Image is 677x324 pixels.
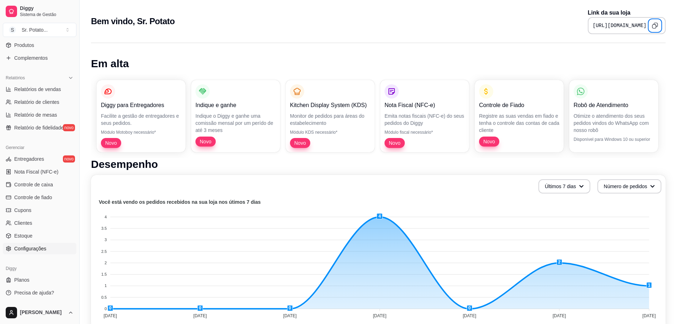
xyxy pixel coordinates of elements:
span: Sistema de Gestão [20,12,74,17]
button: Número de pedidos [597,179,661,193]
text: Você está vendo os pedidos recebidos na sua loja nos útimos 7 dias [99,199,261,205]
a: Relatório de mesas [3,109,76,121]
span: Produtos [14,42,34,49]
span: Configurações [14,245,46,252]
h1: Em alta [91,57,666,70]
button: Copy to clipboard [649,20,661,31]
tspan: [DATE] [193,313,207,318]
p: Kitchen Display System (KDS) [290,101,370,110]
span: S [9,26,16,33]
a: Configurações [3,243,76,254]
h2: Bem vindo, Sr. Potato [91,16,174,27]
a: Controle de caixa [3,179,76,190]
tspan: 2 [104,261,107,265]
span: Planos [14,276,29,283]
p: Controle de Fiado [479,101,559,110]
button: Robô de AtendimentoOtimize o atendimento dos seus pedidos vindos do WhatsApp com nosso robôDispon... [569,80,658,152]
tspan: 3 [104,238,107,242]
span: Nota Fiscal (NFC-e) [14,168,58,175]
button: Últimos 7 dias [538,179,590,193]
a: Produtos [3,39,76,51]
span: Diggy [20,5,74,12]
button: [PERSON_NAME] [3,304,76,321]
span: Relatório de clientes [14,99,59,106]
p: Disponível para Windows 10 ou superior [574,137,654,142]
p: Módulo KDS necessário* [290,129,370,135]
a: Precisa de ajuda? [3,287,76,298]
a: DiggySistema de Gestão [3,3,76,20]
button: Indique e ganheIndique o Diggy e ganhe uma comissão mensal por um perído de até 3 mesesNovo [191,80,280,152]
p: Otimize o atendimento dos seus pedidos vindos do WhatsApp com nosso robô [574,112,654,134]
a: Complementos [3,52,76,64]
span: Novo [480,138,498,145]
span: Relatório de mesas [14,111,57,118]
button: Diggy para EntregadoresFacilite a gestão de entregadores e seus pedidos.Módulo Motoboy necessário... [97,80,186,152]
tspan: 1.5 [101,272,107,276]
p: Indique o Diggy e ganhe uma comissão mensal por um perído de até 3 meses [195,112,276,134]
p: Facilite a gestão de entregadores e seus pedidos. [101,112,181,127]
span: Novo [291,139,309,147]
button: Select a team [3,23,76,37]
pre: [URL][DOMAIN_NAME] [593,22,646,29]
div: Sr. Potato ... [22,26,48,33]
p: Nota Fiscal (NFC-e) [385,101,465,110]
span: Novo [386,139,403,147]
p: Indique e ganhe [195,101,276,110]
p: Módulo fiscal necessário* [385,129,465,135]
span: Cupons [14,207,31,214]
p: Diggy para Entregadores [101,101,181,110]
tspan: 4 [104,215,107,219]
span: Novo [197,138,214,145]
div: Gerenciar [3,142,76,153]
div: Diggy [3,263,76,274]
span: [PERSON_NAME] [20,309,65,316]
p: Emita notas fiscais (NFC-e) do seus pedidos do Diggy [385,112,465,127]
button: Kitchen Display System (KDS)Monitor de pedidos para áreas do estabelecimentoMódulo KDS necessário... [286,80,375,152]
span: Entregadores [14,155,44,163]
span: Relatórios de vendas [14,86,61,93]
a: Controle de fiado [3,192,76,203]
a: Planos [3,274,76,286]
span: Novo [102,139,120,147]
a: Relatórios de vendas [3,84,76,95]
tspan: 3.5 [101,226,107,230]
a: Relatório de fidelidadenovo [3,122,76,133]
a: Entregadoresnovo [3,153,76,165]
span: Estoque [14,232,32,239]
span: Precisa de ajuda? [14,289,54,296]
span: Complementos [14,54,48,62]
a: Relatório de clientes [3,96,76,108]
span: Relatório de fidelidade [14,124,64,131]
span: Controle de fiado [14,194,52,201]
span: Relatórios [6,75,25,81]
a: Clientes [3,217,76,229]
p: Robô de Atendimento [574,101,654,110]
a: Nota Fiscal (NFC-e) [3,166,76,177]
a: Cupons [3,205,76,216]
p: Link da sua loja [588,9,666,17]
tspan: [DATE] [283,313,297,318]
tspan: [DATE] [463,313,476,318]
button: Controle de FiadoRegistre as suas vendas em fiado e tenha o controle das contas de cada clienteNovo [475,80,564,152]
tspan: 0.5 [101,295,107,299]
p: Módulo Motoboy necessário* [101,129,181,135]
tspan: 1 [104,283,107,288]
tspan: [DATE] [103,313,117,318]
p: Monitor de pedidos para áreas do estabelecimento [290,112,370,127]
span: Controle de caixa [14,181,53,188]
tspan: [DATE] [643,313,656,318]
a: Estoque [3,230,76,241]
button: Nota Fiscal (NFC-e)Emita notas fiscais (NFC-e) do seus pedidos do DiggyMódulo fiscal necessário*Novo [380,80,469,152]
p: Registre as suas vendas em fiado e tenha o controle das contas de cada cliente [479,112,559,134]
tspan: 2.5 [101,249,107,254]
tspan: 0 [104,307,107,311]
h1: Desempenho [91,158,666,171]
tspan: [DATE] [553,313,566,318]
tspan: [DATE] [373,313,386,318]
span: Clientes [14,219,32,227]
